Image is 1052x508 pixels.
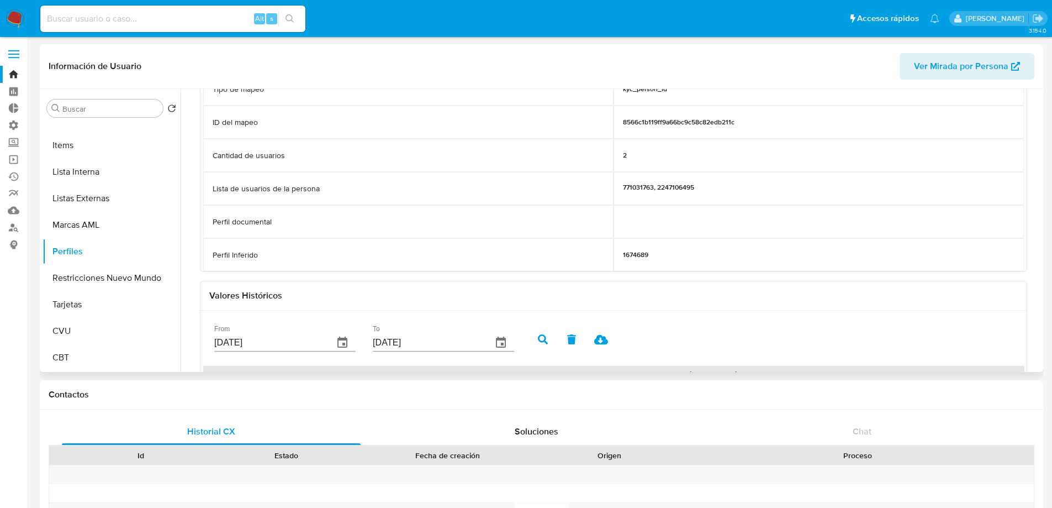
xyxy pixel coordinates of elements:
[966,13,1028,24] p: alan.sanchez@mercadolibre.com
[209,290,1018,301] h3: Valores Históricos
[40,12,305,26] input: Buscar usuario o caso...
[49,61,141,72] h1: Información de Usuario
[167,104,176,116] button: Volver al orden por defecto
[187,425,235,438] span: Historial CX
[853,425,871,438] span: Chat
[62,104,158,114] input: Buscar
[270,13,273,24] span: s
[367,450,529,461] div: Fecha de creación
[690,450,1026,461] div: Proceso
[278,11,301,27] button: search-icon
[43,344,181,371] button: CBT
[255,13,264,24] span: Alt
[623,182,694,192] strong: 771031763, 2247106495
[43,238,181,265] button: Perfiles
[1032,13,1044,24] a: Salir
[623,250,648,259] p: 1674689
[373,326,380,333] label: To
[43,185,181,212] button: Listas Externas
[213,150,285,161] p: Cantidad de usuarios
[623,151,627,160] p: 2
[623,85,667,93] p: kyc_person_id
[623,118,734,127] p: 8566c1b119ff9a66bc9c58c82edb211c
[686,369,776,389] div: Lista de usuarios de la persona
[515,425,558,438] span: Soluciones
[900,53,1034,80] button: Ver Mirada por Persona
[544,450,674,461] div: Origen
[213,117,258,128] p: ID del mapeo
[43,159,181,185] button: Lista Interna
[43,265,181,291] button: Restricciones Nuevo Mundo
[214,326,230,333] label: From
[43,132,181,159] button: Items
[930,14,939,23] a: Notificaciones
[213,184,320,194] p: Lista de usuarios de la persona
[213,250,258,260] p: Perfil Inferido
[857,13,919,24] span: Accesos rápidos
[221,450,351,461] div: Estado
[51,104,60,113] button: Buscar
[76,450,206,461] div: Id
[914,53,1008,80] span: Ver Mirada por Persona
[43,291,181,318] button: Tarjetas
[43,318,181,344] button: CVU
[49,389,1034,400] h1: Contactos
[213,84,264,95] p: Tipo de mapeo
[43,212,181,238] button: Marcas AML
[213,217,272,227] p: Perfil documental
